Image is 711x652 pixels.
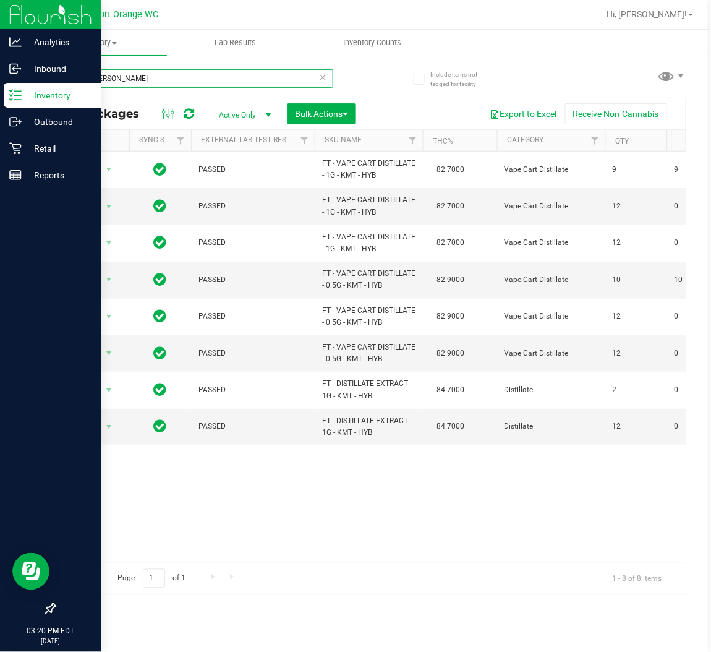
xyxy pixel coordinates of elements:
button: Receive Non-Cannabis [565,103,667,124]
span: In Sync [154,271,167,288]
span: 82.7000 [430,161,470,179]
span: 84.7000 [430,418,470,435]
span: PASSED [198,164,307,176]
span: 12 [613,421,660,432]
p: Analytics [22,35,96,49]
p: [DATE] [6,637,96,646]
p: Outbound [22,114,96,129]
a: SKU Name [325,135,362,144]
a: Sync Status [139,135,187,144]
inline-svg: Analytics [9,36,22,48]
span: Distillate [505,421,598,432]
span: Vape Cart Distillate [505,164,598,176]
inline-svg: Outbound [9,116,22,128]
span: 2 [613,384,660,396]
inline-svg: Inbound [9,62,22,75]
span: 12 [613,237,660,249]
a: Filter [402,130,423,151]
span: Vape Cart Distillate [505,348,598,359]
span: All Packages [64,107,151,121]
span: PASSED [198,274,307,286]
inline-svg: Reports [9,169,22,181]
span: FT - VAPE CART DISTILLATE - 1G - KMT - HYB [322,231,415,255]
a: Filter [585,130,605,151]
span: 9 [613,164,660,176]
span: PASSED [198,311,307,322]
span: In Sync [154,161,167,178]
span: select [101,345,117,362]
span: 82.9000 [430,307,470,325]
span: PASSED [198,200,307,212]
span: Lab Results [198,37,273,48]
span: 1 - 8 of 8 items [603,569,672,588]
span: Vape Cart Distillate [505,311,598,322]
a: Qty [615,137,629,145]
span: 82.9000 [430,345,470,362]
span: 82.9000 [430,271,470,289]
button: Export to Excel [482,103,565,124]
a: THC% [433,137,453,145]
input: 1 [143,569,165,588]
span: Vape Cart Distillate [505,237,598,249]
input: Search Package ID, Item Name, SKU, Lot or Part Number... [54,69,333,88]
span: select [101,382,117,399]
p: Reports [22,168,96,182]
span: Page of 1 [107,569,196,588]
span: In Sync [154,307,167,325]
iframe: Resource center [12,553,49,590]
span: Port Orange WC [94,9,158,20]
span: 10 [613,274,660,286]
button: Bulk Actions [287,103,356,124]
span: select [101,234,117,252]
a: External Lab Test Result [201,135,298,144]
a: Category [507,135,543,144]
span: FT - VAPE CART DISTILLATE - 1G - KMT - HYB [322,158,415,181]
span: 12 [613,311,660,322]
a: Lab Results [167,30,304,56]
span: Inventory Counts [327,37,419,48]
a: Inventory Counts [304,30,441,56]
span: In Sync [154,234,167,251]
span: select [101,308,117,325]
span: FT - DISTILLATE EXTRACT - 1G - KMT - HYB [322,415,415,439]
span: FT - VAPE CART DISTILLATE - 1G - KMT - HYB [322,194,415,218]
span: Include items not tagged for facility [430,70,492,88]
span: 82.7000 [430,197,470,215]
a: Filter [171,130,191,151]
span: PASSED [198,237,307,249]
a: Filter [294,130,315,151]
span: Hi, [PERSON_NAME]! [607,9,688,19]
span: In Sync [154,418,167,435]
span: select [101,271,117,288]
span: Vape Cart Distillate [505,200,598,212]
span: 12 [613,348,660,359]
span: select [101,198,117,215]
span: In Sync [154,381,167,398]
p: 03:20 PM EDT [6,626,96,637]
span: FT - VAPE CART DISTILLATE - 0.5G - KMT - HYB [322,305,415,328]
span: Clear [319,69,328,85]
span: 82.7000 [430,234,470,252]
span: 12 [613,200,660,212]
span: select [101,418,117,435]
span: Vape Cart Distillate [505,274,598,286]
span: Distillate [505,384,598,396]
span: Bulk Actions [296,109,348,119]
span: PASSED [198,348,307,359]
p: Inbound [22,61,96,76]
span: PASSED [198,421,307,432]
span: In Sync [154,345,167,362]
span: PASSED [198,384,307,396]
span: 84.7000 [430,381,470,399]
span: FT - VAPE CART DISTILLATE - 0.5G - KMT - HYB [322,341,415,365]
span: In Sync [154,197,167,215]
p: Retail [22,141,96,156]
span: select [101,161,117,178]
span: FT - VAPE CART DISTILLATE - 0.5G - KMT - HYB [322,268,415,291]
inline-svg: Retail [9,142,22,155]
inline-svg: Inventory [9,89,22,101]
span: FT - DISTILLATE EXTRACT - 1G - KMT - HYB [322,378,415,401]
p: Inventory [22,88,96,103]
